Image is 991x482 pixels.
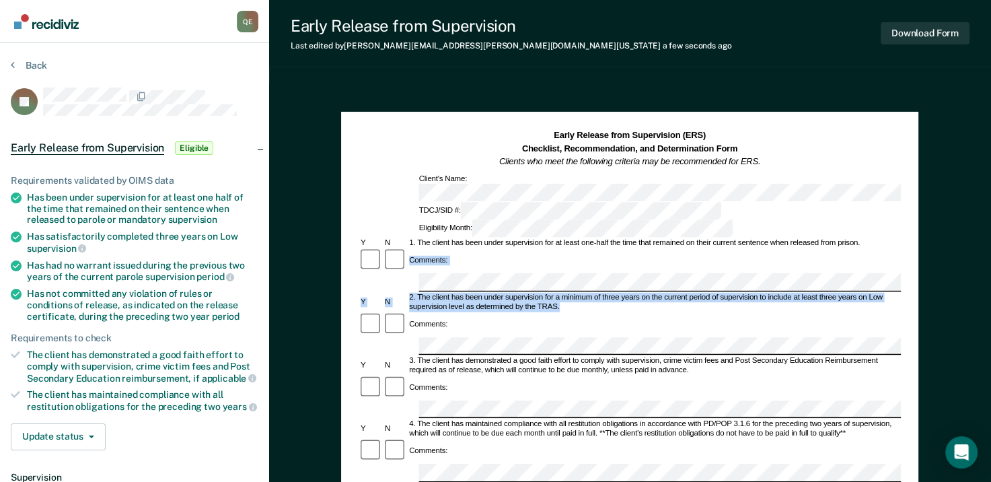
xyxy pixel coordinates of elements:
span: period [212,311,240,322]
span: Early Release from Supervision [11,141,164,155]
div: Has been under supervision for at least one half of the time that remained on their sentence when... [27,192,258,226]
div: The client has maintained compliance with all restitution obligations for the preceding two [27,389,258,412]
div: Eligibility Month: [417,220,735,238]
strong: Early Release from Supervision (ERS) [554,131,706,140]
div: Comments: [408,383,450,392]
div: The client has demonstrated a good faith effort to comply with supervision, crime victim fees and... [27,349,258,384]
button: Update status [11,423,106,450]
div: 4. The client has maintained compliance with all restitution obligations in accordance with PD/PO... [408,419,902,439]
div: N [383,361,407,370]
div: Has not committed any violation of rules or conditions of release, as indicated on the release ce... [27,288,258,322]
div: 1. The client has been under supervision for at least one-half the time that remained on their cu... [408,239,902,248]
div: Y [359,298,383,307]
img: Recidiviz [14,14,79,29]
div: Comments: [408,256,450,265]
div: Y [359,424,383,434]
strong: Checklist, Recommendation, and Determination Form [522,143,737,153]
span: applicable [202,373,256,384]
div: Open Intercom Messenger [945,436,978,469]
span: a few seconds ago [663,41,732,50]
div: Last edited by [PERSON_NAME][EMAIL_ADDRESS][PERSON_NAME][DOMAIN_NAME][US_STATE] [291,41,732,50]
div: Q E [237,11,258,32]
span: supervision [27,243,86,254]
div: Y [359,239,383,248]
span: years [223,401,257,412]
button: Download Form [881,22,969,44]
div: 2. The client has been under supervision for a minimum of three years on the current period of su... [408,292,902,312]
div: N [383,298,407,307]
span: Eligible [175,141,213,155]
div: Has satisfactorily completed three years on Low [27,231,258,254]
span: supervision [168,214,217,225]
em: Clients who meet the following criteria may be recommended for ERS. [499,157,760,166]
span: period [196,271,234,282]
div: Requirements to check [11,333,258,344]
button: Profile dropdown button [237,11,258,32]
div: N [383,239,407,248]
div: Requirements validated by OIMS data [11,175,258,186]
div: 3. The client has demonstrated a good faith effort to comply with supervision, crime victim fees ... [408,356,902,376]
button: Back [11,59,47,71]
div: Has had no warrant issued during the previous two years of the current parole supervision [27,260,258,283]
div: Comments: [408,446,450,456]
div: Early Release from Supervision [291,16,732,36]
div: N [383,424,407,434]
div: TDCJ/SID #: [417,202,723,219]
div: Y [359,361,383,370]
div: Comments: [408,320,450,329]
